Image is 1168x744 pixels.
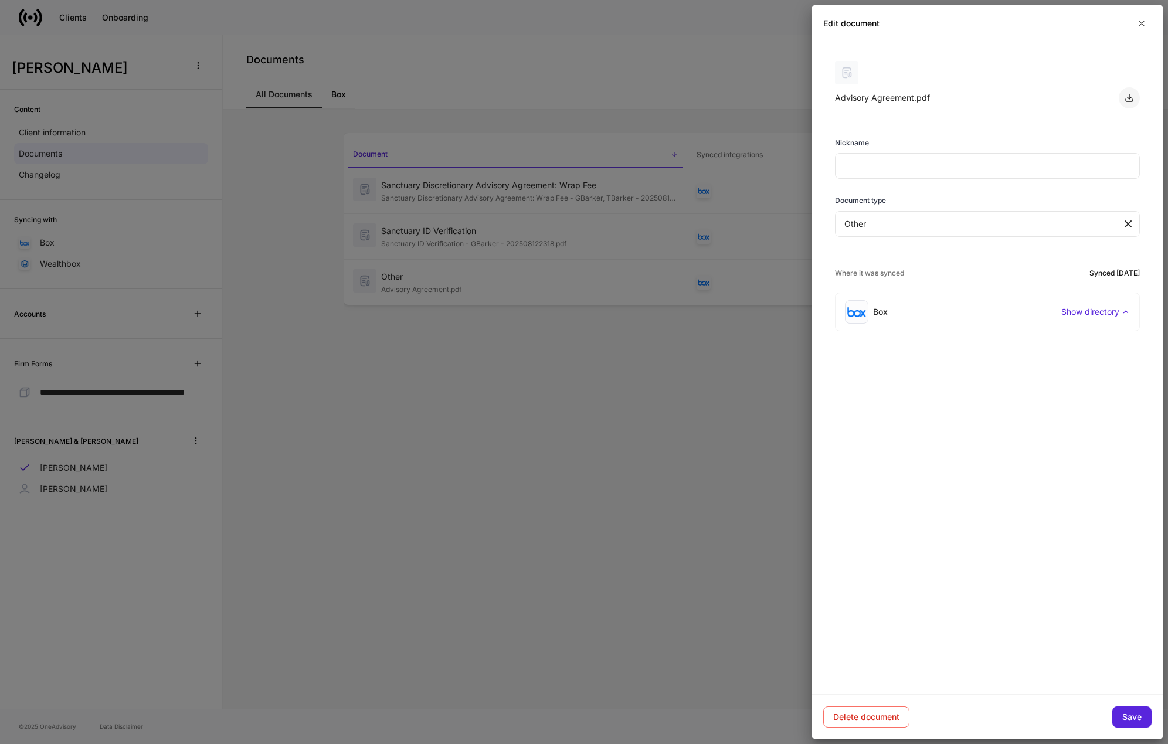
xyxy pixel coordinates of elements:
div: Save [1122,713,1142,721]
h2: Edit document [823,18,880,29]
h6: Document type [835,195,886,206]
div: Box [873,306,888,318]
img: oYqM9ojoZLfzCHUefNbBcWHcyDPbQKagtYciMC8pFl3iZXy3dU33Uwy+706y+0q2uJ1ghNQf2OIHrSh50tUd9HaB5oMc62p0G... [847,307,866,317]
img: svg%3e [835,61,858,84]
h6: Nickname [835,137,869,148]
h6: Synced [DATE] [1089,267,1140,278]
div: Advisory Agreement.pdf [835,92,1109,104]
button: Save [1112,706,1152,728]
button: Delete document [823,706,909,728]
h6: Where it was synced [835,267,904,278]
div: Delete document [833,713,899,721]
div: Other [835,211,1121,237]
div: BoxShow directory [836,293,1139,331]
p: Show directory [1061,306,1119,318]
